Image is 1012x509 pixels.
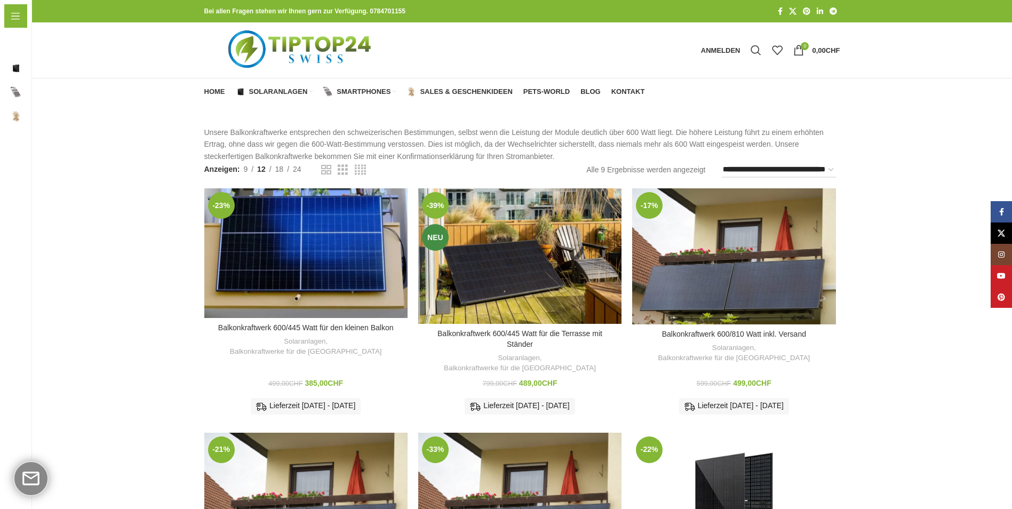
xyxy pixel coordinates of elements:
a: Solaranlagen [236,81,313,102]
a: Kontakt [611,81,645,102]
a: Pets-World [523,81,570,102]
span: Menü [26,10,45,22]
a: Anmelden [696,39,746,61]
a: 12 [253,163,269,175]
a: Balkonkraftwerke für die [GEOGRAPHIC_DATA] [658,353,810,363]
a: Pinterest Social Link [800,4,814,19]
a: Balkonkraftwerke für die [GEOGRAPHIC_DATA] [444,363,596,373]
a: YouTube Social Link [991,265,1012,287]
span: CHF [542,379,557,387]
a: Facebook Social Link [991,201,1012,222]
span: -22% [636,436,663,463]
a: 24 [289,163,305,175]
span: -17% [636,192,663,219]
span: 0 [801,42,809,50]
img: Sales & Geschenkideen [11,111,21,122]
a: 18 [272,163,288,175]
img: Smartphones [323,87,333,97]
a: Balkonkraftwerk 600/810 Watt inkl. Versand [662,330,806,338]
a: Smartphones [323,81,396,102]
span: 18 [275,165,284,173]
div: Lieferzeit [DATE] - [DATE] [465,398,575,414]
bdi: 499,00 [733,379,771,387]
img: Solaranlagen [11,63,21,74]
a: Logo der Website [204,45,398,54]
a: Solaranlagen [712,343,754,353]
div: , [210,337,402,356]
bdi: 489,00 [519,379,557,387]
a: Suche [745,39,767,61]
a: Instagram Social Link [991,244,1012,265]
div: , [638,343,830,363]
span: Smartphones [337,88,391,96]
img: Smartphones [11,87,21,98]
span: Pets-World [523,88,570,96]
div: Hauptnavigation [199,81,650,102]
span: Home [204,88,225,96]
span: -33% [422,436,449,463]
span: CHF [826,46,840,54]
a: Blog [580,81,601,102]
a: X Social Link [991,222,1012,244]
span: Solaranlagen [27,59,74,78]
bdi: 0,00 [812,46,840,54]
a: Rasteransicht 4 [355,163,366,177]
span: Kontakt [11,179,38,198]
span: Home [11,35,31,54]
a: LinkedIn Social Link [814,4,826,19]
select: Shop-Reihenfolge [722,162,836,178]
span: Blog [11,155,27,174]
span: Solaranlagen [249,88,308,96]
span: Sales & Geschenkideen [27,107,111,126]
div: , [424,353,616,373]
bdi: 499,00 [268,380,302,387]
a: Solaranlagen [498,353,539,363]
p: Unsere Balkonkraftwerke entsprechen den schweizerischen Bestimmungen, selbst wenn die Leistung de... [204,126,840,162]
a: Rasteransicht 3 [338,163,348,177]
span: Blog [580,88,601,96]
a: Balkonkraftwerk 600/445 Watt für die Terrasse mit Ständer [437,329,602,348]
span: Pets-World [11,131,50,150]
a: Sales & Geschenkideen [407,81,512,102]
a: Balkonkraftwerk 600/445 Watt für den kleinen Balkon [218,323,394,332]
span: 12 [257,165,266,173]
bdi: 385,00 [305,379,344,387]
img: Solaranlagen [236,87,245,97]
span: Anzeigen [204,163,240,175]
p: Alle 9 Ergebnisse werden angezeigt [586,164,705,176]
a: Balkonkraftwerk 600/445 Watt für die Terrasse mit Ständer [418,188,621,324]
a: Facebook Social Link [775,4,786,19]
span: Sales & Geschenkideen [420,88,512,96]
span: CHF [756,379,771,387]
strong: Bei allen Fragen stehen wir Ihnen gern zur Verfügung. 0784701155 [204,7,405,15]
div: Meine Wunschliste [767,39,788,61]
div: Lieferzeit [DATE] - [DATE] [251,398,361,414]
img: Tiptop24 Nachhaltige & Faire Produkte [204,22,398,78]
a: Telegram Social Link [826,4,840,19]
div: Lieferzeit [DATE] - [DATE] [679,398,789,414]
bdi: 599,00 [697,380,731,387]
span: CHF [503,380,517,387]
span: Kontakt [611,88,645,96]
span: -21% [208,436,235,463]
span: Smartphones [27,83,74,102]
span: 9 [243,165,248,173]
span: Anmelden [701,47,740,54]
span: 24 [293,165,301,173]
img: Sales & Geschenkideen [407,87,416,97]
a: Balkonkraftwerk 600/445 Watt für den kleinen Balkon [204,188,408,318]
a: Solaranlagen [284,337,325,347]
span: CHF [717,380,731,387]
span: CHF [289,380,303,387]
a: Pinterest Social Link [991,287,1012,308]
a: X Social Link [786,4,800,19]
a: Rasteransicht 2 [321,163,331,177]
span: -39% [422,192,449,219]
span: CHF [328,379,343,387]
a: Balkonkraftwerke für die [GEOGRAPHIC_DATA] [230,347,382,357]
span: -23% [208,192,235,219]
a: Balkonkraftwerk 600/810 Watt inkl. Versand [632,188,835,324]
span: Neu [422,224,449,251]
a: Home [204,81,225,102]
